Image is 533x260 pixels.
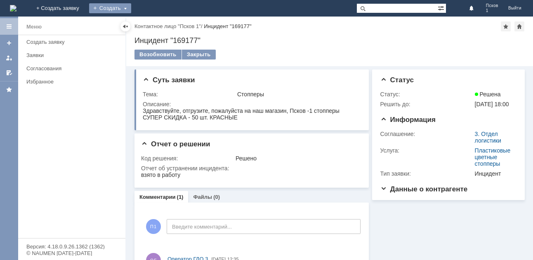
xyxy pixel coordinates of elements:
div: Сделать домашней страницей [514,21,524,31]
div: Создать заявку [26,39,120,45]
div: Добавить в избранное [501,21,511,31]
span: Данные о контрагенте [380,185,468,193]
a: Согласования [23,62,124,75]
div: Избранное [26,79,111,85]
img: logo [10,5,17,12]
div: Статус: [380,91,473,98]
div: Соглашение: [380,131,473,137]
span: П1 [146,219,161,234]
span: Отчет о решении [141,140,210,148]
div: Тема: [143,91,236,98]
div: Решено [236,155,358,162]
div: Инцидент "169177" [134,36,525,45]
div: Скрыть меню [120,21,130,31]
div: Стопперы [237,91,358,98]
div: Создать [89,3,131,13]
a: Заявки [23,49,124,62]
span: 1 [486,8,498,13]
div: Меню [26,22,42,32]
div: Решить до: [380,101,473,107]
span: Расширенный поиск [438,4,446,12]
div: Тип заявки: [380,170,473,177]
div: © NAUMEN [DATE]-[DATE] [26,250,117,256]
span: Псков [486,3,498,8]
a: Мои согласования [2,66,16,79]
div: Отчет об устранении инцидента: [141,165,360,172]
div: (0) [213,194,220,200]
a: Файлы [193,194,212,200]
span: Суть заявки [143,76,195,84]
div: Услуга: [380,147,473,154]
a: Создать заявку [23,36,124,48]
a: Пластиковые цветные стопперы [475,147,511,167]
a: Контактное лицо "Псков 1" [134,23,201,29]
div: Инцидент "169177" [204,23,251,29]
span: Статус [380,76,414,84]
div: Заявки [26,52,120,58]
a: Создать заявку [2,36,16,50]
div: Описание: [143,101,360,107]
a: 3. Отдел логистики [475,131,501,144]
span: Решена [475,91,501,98]
div: Согласования [26,65,120,72]
a: Перейти на домашнюю страницу [10,5,17,12]
span: [DATE] 18:00 [475,101,509,107]
div: Версия: 4.18.0.9.26.1362 (1362) [26,244,117,249]
div: Код решения: [141,155,234,162]
a: Мои заявки [2,51,16,64]
div: / [134,23,204,29]
div: Инцидент [475,170,514,177]
span: Информация [380,116,436,124]
a: Комментарии [139,194,176,200]
div: (1) [177,194,184,200]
